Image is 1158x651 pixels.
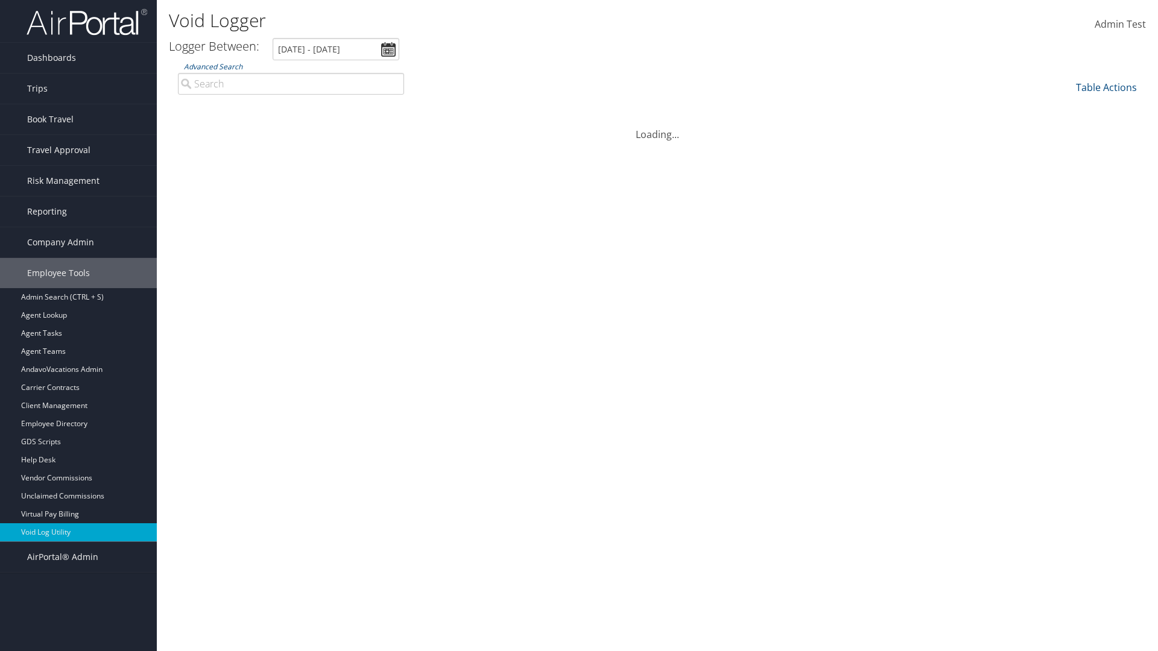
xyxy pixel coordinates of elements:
[169,8,820,33] h1: Void Logger
[27,74,48,104] span: Trips
[27,135,90,165] span: Travel Approval
[27,166,100,196] span: Risk Management
[169,113,1146,142] div: Loading...
[178,73,404,95] input: Advanced Search
[27,227,94,257] span: Company Admin
[27,542,98,572] span: AirPortal® Admin
[27,258,90,288] span: Employee Tools
[27,8,147,36] img: airportal-logo.png
[1076,81,1137,94] a: Table Actions
[1095,17,1146,31] span: Admin Test
[27,197,67,227] span: Reporting
[1095,6,1146,43] a: Admin Test
[184,61,242,72] a: Advanced Search
[27,43,76,73] span: Dashboards
[27,104,74,134] span: Book Travel
[273,38,399,60] input: [DATE] - [DATE]
[169,38,259,54] h3: Logger Between:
